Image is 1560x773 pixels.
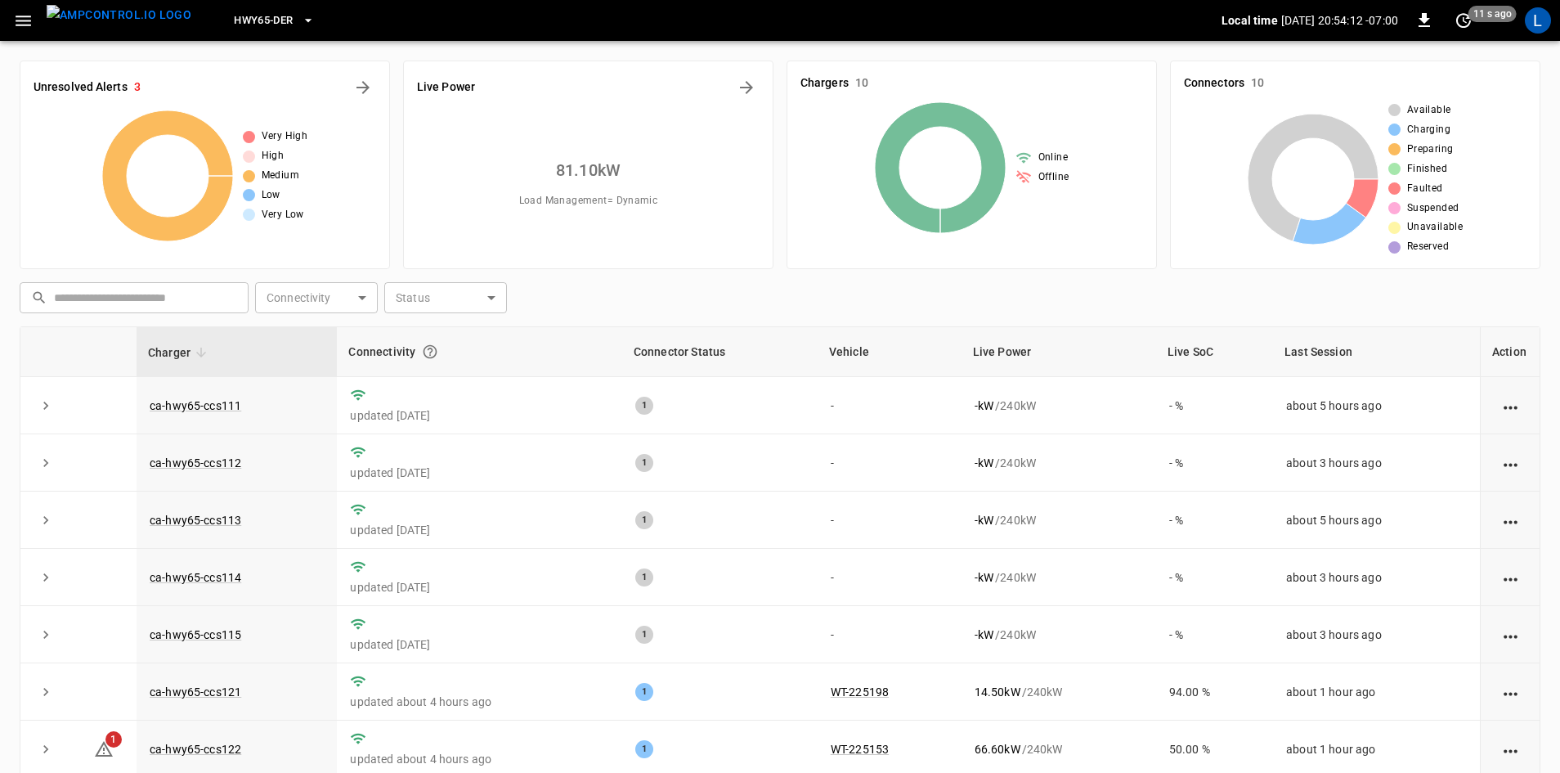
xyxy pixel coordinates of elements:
[622,327,818,377] th: Connector Status
[975,684,1143,700] div: / 240 kW
[105,731,122,748] span: 1
[1500,455,1521,471] div: action cell options
[975,741,1143,757] div: / 240 kW
[34,451,58,475] button: expand row
[350,694,608,710] p: updated about 4 hours ago
[1156,327,1273,377] th: Live SoC
[34,79,128,97] h6: Unresolved Alerts
[975,569,1143,586] div: / 240 kW
[150,456,241,470] a: ca-hwy65-ccs112
[34,680,58,704] button: expand row
[635,626,653,644] div: 1
[1273,606,1480,663] td: about 3 hours ago
[635,511,653,529] div: 1
[1273,377,1480,434] td: about 5 hours ago
[975,455,1143,471] div: / 240 kW
[1407,219,1463,236] span: Unavailable
[1500,684,1521,700] div: action cell options
[975,512,993,528] p: - kW
[1407,161,1447,178] span: Finished
[975,627,993,643] p: - kW
[975,569,993,586] p: - kW
[975,455,993,471] p: - kW
[1281,12,1398,29] p: [DATE] 20:54:12 -07:00
[818,549,962,606] td: -
[1156,377,1273,434] td: - %
[635,397,653,415] div: 1
[234,11,293,30] span: HWY65-DER
[975,512,1143,528] div: / 240 kW
[635,454,653,472] div: 1
[1222,12,1278,29] p: Local time
[1273,327,1480,377] th: Last Session
[818,327,962,377] th: Vehicle
[150,685,241,699] a: ca-hwy65-ccs121
[1407,122,1450,138] span: Charging
[1407,181,1443,197] span: Faulted
[1156,549,1273,606] td: - %
[1273,663,1480,721] td: about 1 hour ago
[227,5,321,37] button: HWY65-DER
[350,522,608,538] p: updated [DATE]
[818,434,962,492] td: -
[350,751,608,767] p: updated about 4 hours ago
[635,569,653,586] div: 1
[831,743,889,756] a: WT-225153
[1038,169,1069,186] span: Offline
[1407,102,1451,119] span: Available
[148,343,212,362] span: Charger
[34,622,58,647] button: expand row
[150,399,241,412] a: ca-hwy65-ccs111
[1500,398,1521,414] div: action cell options
[1480,327,1540,377] th: Action
[1500,741,1521,757] div: action cell options
[262,148,285,164] span: High
[262,187,280,204] span: Low
[975,627,1143,643] div: / 240 kW
[800,74,849,92] h6: Chargers
[47,5,191,25] img: ampcontrol.io logo
[1273,549,1480,606] td: about 3 hours ago
[348,337,610,366] div: Connectivity
[975,684,1020,700] p: 14.50 kW
[134,79,141,97] h6: 3
[417,79,475,97] h6: Live Power
[350,636,608,653] p: updated [DATE]
[818,377,962,434] td: -
[855,74,868,92] h6: 10
[94,742,114,755] a: 1
[1184,74,1244,92] h6: Connectors
[962,327,1156,377] th: Live Power
[262,207,304,223] span: Very Low
[1468,6,1517,22] span: 11 s ago
[556,157,621,183] h6: 81.10 kW
[635,740,653,758] div: 1
[150,514,241,527] a: ca-hwy65-ccs113
[1156,492,1273,549] td: - %
[733,74,760,101] button: Energy Overview
[150,571,241,584] a: ca-hwy65-ccs114
[1273,492,1480,549] td: about 5 hours ago
[1407,142,1454,158] span: Preparing
[1500,569,1521,586] div: action cell options
[1251,74,1264,92] h6: 10
[262,168,299,184] span: Medium
[350,465,608,481] p: updated [DATE]
[350,74,376,101] button: All Alerts
[350,407,608,424] p: updated [DATE]
[1273,434,1480,492] td: about 3 hours ago
[150,628,241,641] a: ca-hwy65-ccs115
[1156,606,1273,663] td: - %
[34,508,58,533] button: expand row
[1156,663,1273,721] td: 94.00 %
[34,737,58,762] button: expand row
[1450,7,1477,34] button: set refresh interval
[1407,200,1459,217] span: Suspended
[1156,434,1273,492] td: - %
[975,398,993,414] p: - kW
[1525,7,1551,34] div: profile-icon
[34,565,58,590] button: expand row
[350,579,608,595] p: updated [DATE]
[1038,150,1068,166] span: Online
[262,128,308,145] span: Very High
